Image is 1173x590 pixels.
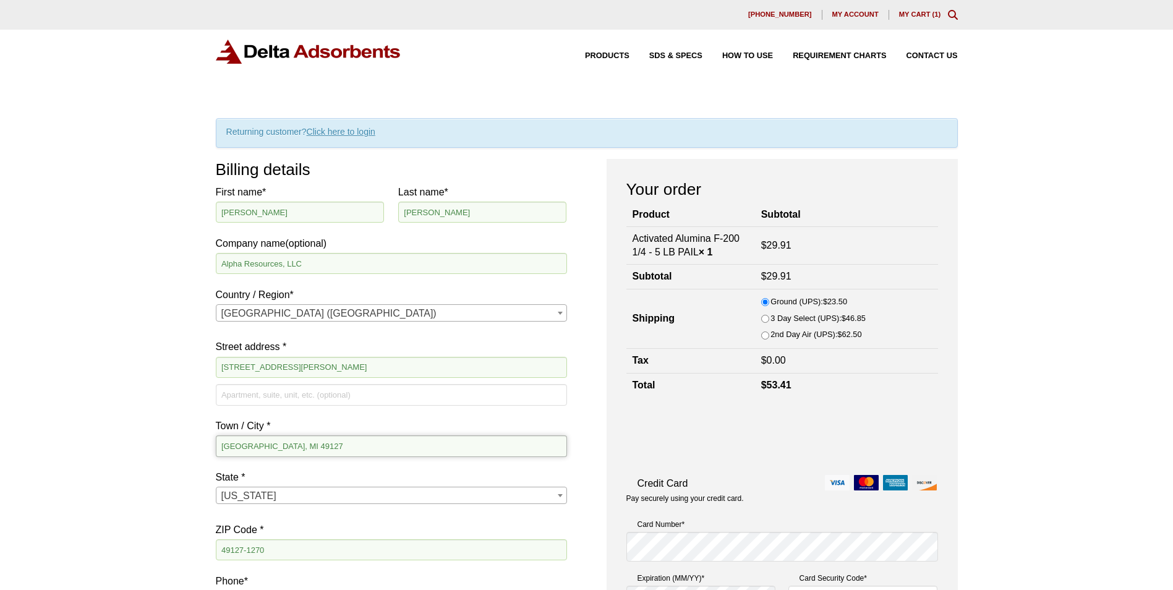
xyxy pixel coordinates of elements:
[770,312,866,325] label: 3 Day Select (UPS):
[649,52,702,60] span: SDS & SPECS
[626,410,814,458] iframe: reCAPTCHA
[842,314,866,323] bdi: 46.85
[761,380,767,390] span: $
[788,572,938,584] label: Card Security Code
[216,487,566,505] span: Michigan
[216,469,567,485] label: State
[626,226,755,265] td: Activated Alumina F-200 1/4 - 5 LB PAIL
[398,184,567,200] label: Last name
[948,10,958,20] div: Toggle Modal Content
[216,357,567,378] input: House number and street name
[285,238,326,249] span: (optional)
[837,330,861,339] bdi: 62.50
[216,184,567,252] label: Company name
[761,240,791,250] bdi: 29.91
[761,271,791,281] bdi: 29.91
[216,384,567,405] input: Apartment, suite, unit, etc. (optional)
[626,475,938,492] label: Credit Card
[906,52,958,60] span: Contact Us
[761,355,786,366] bdi: 0.00
[216,417,567,434] label: Town / City
[854,475,879,490] img: mastercard
[887,52,958,60] a: Contact Us
[770,295,847,309] label: Ground (UPS):
[738,10,822,20] a: [PHONE_NUMBER]
[626,494,938,504] p: Pay securely using your credit card.
[899,11,941,18] a: My Cart (1)
[837,330,842,339] span: $
[216,338,567,355] label: Street address
[307,127,375,137] a: Click here to login
[626,179,938,200] h3: Your order
[823,297,827,306] span: $
[626,349,755,373] th: Tax
[626,289,755,349] th: Shipping
[216,573,567,589] label: Phone
[832,11,879,18] span: My account
[216,118,958,148] div: Returning customer?
[825,475,850,490] img: visa
[565,52,629,60] a: Products
[822,10,889,20] a: My account
[216,184,385,200] label: First name
[216,487,567,504] span: State
[699,247,713,257] strong: × 1
[761,355,767,366] span: $
[883,475,908,490] img: amex
[216,304,567,322] span: Country / Region
[626,518,938,531] label: Card Number
[823,297,847,306] bdi: 23.50
[773,52,886,60] a: Requirement Charts
[216,159,567,180] h3: Billing details
[761,271,767,281] span: $
[761,240,767,250] span: $
[216,286,567,303] label: Country / Region
[761,380,791,390] bdi: 53.41
[216,521,567,538] label: ZIP Code
[793,52,886,60] span: Requirement Charts
[216,40,401,64] img: Delta Adsorbents
[585,52,629,60] span: Products
[216,305,566,322] span: United States (US)
[629,52,702,60] a: SDS & SPECS
[702,52,773,60] a: How to Use
[626,572,776,584] label: Expiration (MM/YY)
[934,11,938,18] span: 1
[912,475,937,490] img: discover
[755,203,938,226] th: Subtotal
[722,52,773,60] span: How to Use
[748,11,812,18] span: [PHONE_NUMBER]
[626,265,755,289] th: Subtotal
[626,203,755,226] th: Product
[626,373,755,397] th: Total
[842,314,846,323] span: $
[770,328,861,341] label: 2nd Day Air (UPS):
